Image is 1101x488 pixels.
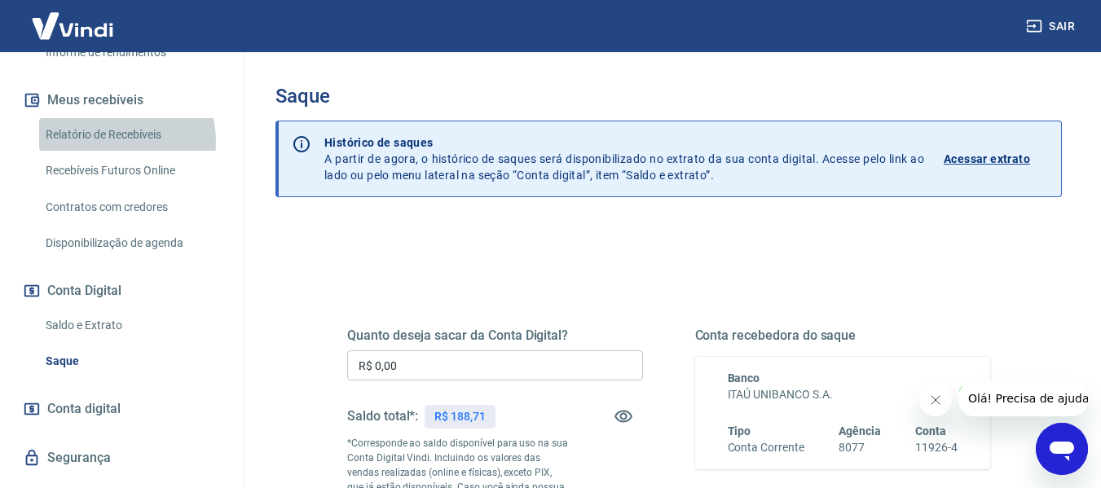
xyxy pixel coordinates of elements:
h3: Saque [275,85,1062,108]
a: Saque [39,345,224,378]
button: Meus recebíveis [20,82,224,118]
h6: 11926-4 [915,439,958,456]
span: Conta [915,424,946,437]
p: Histórico de saques [324,134,924,151]
iframe: Mensagem da empresa [958,380,1088,416]
a: Conta digital [20,391,224,427]
h6: Conta Corrente [728,439,804,456]
iframe: Botão para abrir a janela de mensagens [1036,423,1088,475]
a: Recebíveis Futuros Online [39,154,224,187]
button: Conta Digital [20,273,224,309]
span: Olá! Precisa de ajuda? [10,11,137,24]
a: Disponibilização de agenda [39,226,224,260]
a: Informe de rendimentos [39,36,224,69]
p: Acessar extrato [944,151,1030,167]
a: Acessar extrato [944,134,1048,183]
a: Segurança [20,440,224,476]
h6: ITAÚ UNIBANCO S.A. [728,386,958,403]
span: Tipo [728,424,751,437]
h5: Quanto deseja sacar da Conta Digital? [347,328,643,344]
span: Agência [839,424,881,437]
h5: Saldo total*: [347,408,418,424]
a: Saldo e Extrato [39,309,224,342]
span: Banco [728,371,760,385]
a: Relatório de Recebíveis [39,118,224,152]
span: Conta digital [47,398,121,420]
iframe: Fechar mensagem [919,384,952,416]
h5: Conta recebedora do saque [695,328,991,344]
a: Contratos com credores [39,191,224,224]
p: R$ 188,71 [434,408,486,425]
img: Vindi [20,1,126,51]
h6: 8077 [839,439,881,456]
p: A partir de agora, o histórico de saques será disponibilizado no extrato da sua conta digital. Ac... [324,134,924,183]
button: Sair [1023,11,1081,42]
